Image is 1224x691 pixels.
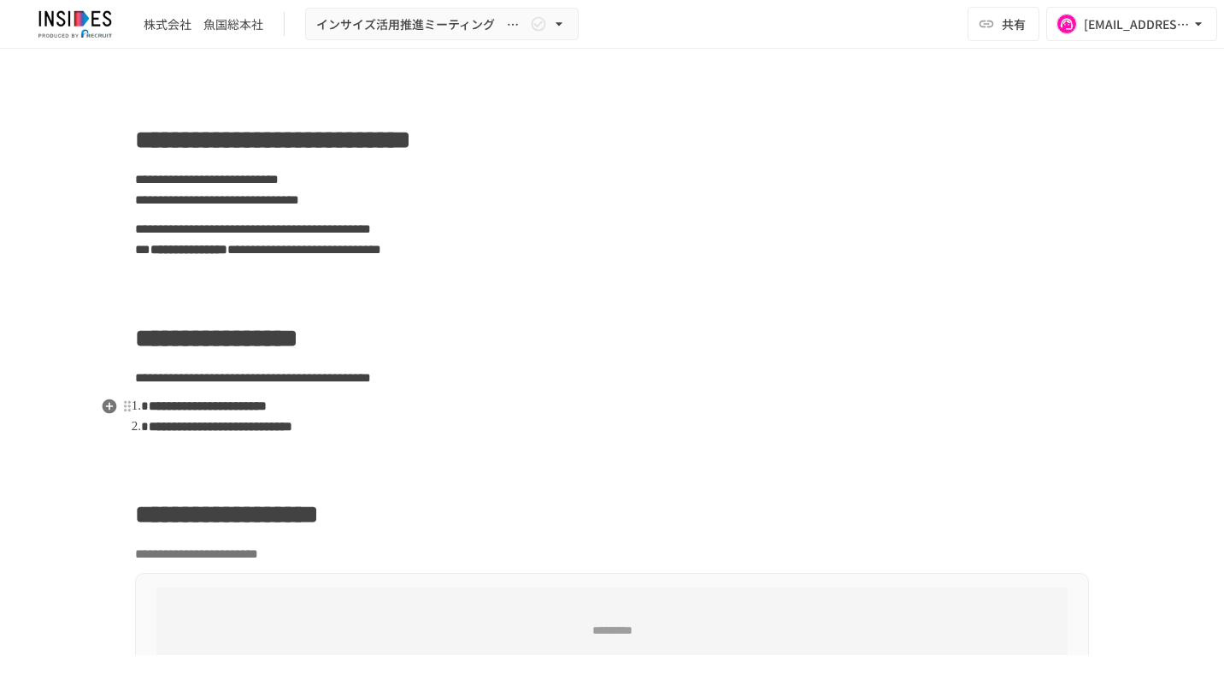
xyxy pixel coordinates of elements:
[1046,7,1217,41] button: [EMAIL_ADDRESS][DOMAIN_NAME]
[144,15,263,33] div: 株式会社 魚国総本社
[21,10,130,38] img: JmGSPSkPjKwBq77AtHmwC7bJguQHJlCRQfAXtnx4WuV
[1002,15,1026,33] span: 共有
[1084,14,1190,35] div: [EMAIL_ADDRESS][DOMAIN_NAME]
[316,14,527,35] span: インサイズ活用推進ミーティング ～1回目～
[968,7,1039,41] button: 共有
[305,8,579,41] button: インサイズ活用推進ミーティング ～1回目～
